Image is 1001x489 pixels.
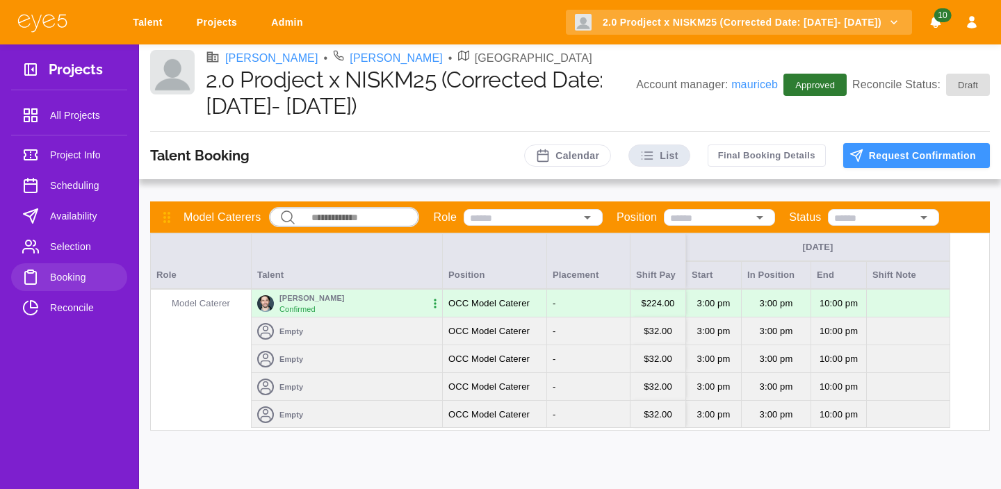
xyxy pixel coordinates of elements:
p: 3:00 PM [687,351,741,369]
h3: Talent Booking [150,147,250,164]
img: Client logo [150,50,195,94]
span: All Projects [50,107,116,124]
p: 3:00 PM [687,379,741,397]
p: - [553,325,555,339]
p: OCC Model Caterer [448,325,530,339]
div: Shift Note [867,261,950,289]
p: Status [789,209,821,226]
a: Admin [262,10,317,35]
p: 3:00 PM [687,406,741,424]
button: Notifications [923,10,948,35]
button: List [628,144,690,167]
a: [PERSON_NAME] [350,50,443,67]
p: 10:00 PM [809,295,868,313]
p: 10:00 PM [809,351,868,369]
img: eye5 [17,13,68,33]
p: Model Caterers [184,209,261,226]
span: Project Info [50,147,116,163]
a: Reconcile [11,294,127,322]
p: Account manager: [636,76,778,93]
button: 2.0 Prodject x NISKM25 (Corrected Date: [DATE]- [DATE]) [566,10,912,35]
div: [DATE] [692,241,944,254]
span: 10 [934,8,951,22]
button: Request Confirmation [843,143,990,169]
p: - [553,381,555,395]
div: Start [686,261,742,289]
button: Open [750,208,770,227]
img: 83e41d60-29e5-11f0-9cac-2be69bdfcf08 [257,295,274,312]
p: 3:00 PM [742,379,811,397]
span: Scheduling [50,177,116,194]
img: Client logo [575,14,592,31]
span: Draft [950,78,986,92]
p: OCC Model Caterer [448,381,530,395]
span: Reconcile [50,299,116,316]
span: Approved [787,78,843,92]
p: 3:00 PM [742,406,811,424]
p: 3:00 PM [687,295,741,313]
a: Project Info [11,141,127,169]
p: $ 32.00 [644,353,672,367]
div: Role [151,233,252,289]
p: $ 32.00 [644,408,672,422]
span: Booking [50,269,116,285]
p: Reconcile Status: [852,74,990,96]
span: Availability [50,208,116,224]
p: 10:00 PM [809,379,868,397]
li: • [448,50,453,67]
p: OCC Model Caterer [448,297,530,311]
p: Empty [279,326,303,338]
p: [GEOGRAPHIC_DATA] [475,50,592,67]
a: All Projects [11,101,127,129]
button: Open [578,208,597,227]
p: Empty [279,354,303,365]
p: Empty [279,381,303,393]
p: - [553,408,555,422]
div: Talent [252,233,443,289]
a: Scheduling [11,172,127,199]
a: [PERSON_NAME] [225,50,318,67]
div: End [811,261,867,289]
p: 3:00 PM [742,295,811,313]
span: Selection [50,238,116,255]
div: Placement [547,233,630,289]
p: Position [617,209,657,226]
p: OCC Model Caterer [448,408,530,422]
h1: 2.0 Prodject x NISKM25 (Corrected Date: [DATE]- [DATE]) [206,67,636,120]
p: 3:00 PM [687,323,741,341]
div: Shift Pay [630,233,686,289]
p: $ 32.00 [644,381,672,395]
button: Final Booking Details [708,144,826,167]
a: Selection [11,233,127,260]
p: - [553,297,555,311]
a: Talent [124,10,177,35]
h3: Projects [49,61,103,83]
p: Role [433,209,457,226]
div: Position [443,233,547,289]
p: Model Caterer [151,297,251,310]
a: Booking [11,263,127,291]
p: 10:00 PM [809,323,868,341]
button: Calendar [524,144,611,167]
a: Projects [188,10,251,35]
p: Confirmed [279,304,316,315]
p: $ 224.00 [642,297,675,311]
p: 10:00 PM [809,406,868,424]
p: 3:00 PM [742,351,811,369]
p: Empty [279,409,303,421]
a: Availability [11,202,127,230]
div: In Position [742,261,811,289]
a: mauriceb [731,78,778,90]
p: - [553,353,555,367]
p: $ 32.00 [644,325,672,339]
p: OCC Model Caterer [448,353,530,367]
p: 3:00 PM [742,323,811,341]
button: Open [914,208,934,227]
p: [PERSON_NAME] [279,292,345,304]
li: • [324,50,328,67]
